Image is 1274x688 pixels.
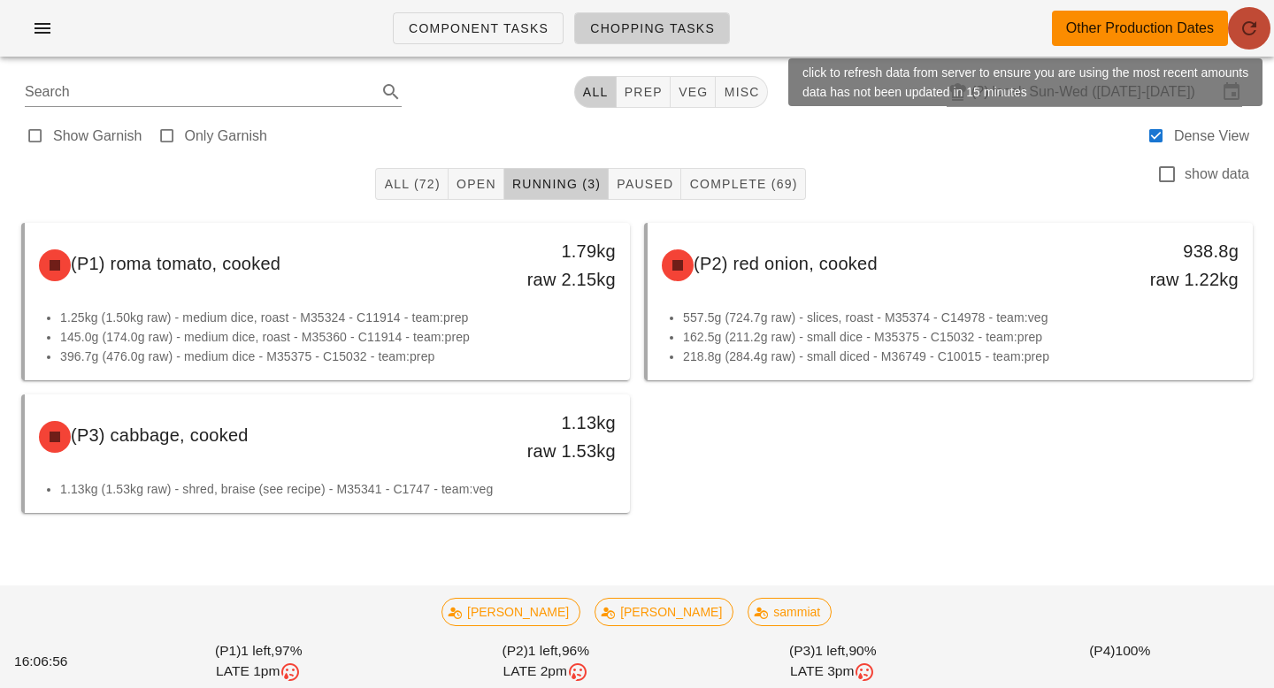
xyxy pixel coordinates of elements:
label: Only Garnish [185,127,267,145]
button: misc [716,76,767,108]
span: misc [723,85,759,99]
div: (?) [971,83,993,101]
li: 218.8g (284.4g raw) - small diced - M36749 - C10015 - team:prep [683,347,1239,366]
span: Paused [616,177,673,191]
button: veg [671,76,717,108]
div: 938.8g raw 1.22kg [1110,237,1239,294]
div: 1.13kg raw 1.53kg [487,409,616,465]
li: 1.25kg (1.50kg raw) - medium dice, roast - M35324 - C11914 - team:prep [60,308,616,327]
span: (P2) red onion, cooked [694,254,878,273]
a: Component Tasks [393,12,564,44]
button: Complete (69) [681,168,805,200]
label: show data [1185,165,1249,183]
div: 1.79kg raw 2.15kg [487,237,616,294]
button: prep [617,76,671,108]
li: 162.5g (211.2g raw) - small dice - M35375 - C15032 - team:prep [683,327,1239,347]
button: Open [449,168,504,200]
span: Chopping Tasks [589,21,715,35]
div: Other Production Dates [1066,18,1214,39]
span: (P1) roma tomato, cooked [71,254,280,273]
div: (P4) 100% [977,637,1264,686]
li: 1.13kg (1.53kg raw) - shred, braise (see recipe) - M35341 - C1747 - team:veg [60,479,616,499]
span: prep [624,85,663,99]
span: veg [678,85,709,99]
span: [PERSON_NAME] [607,599,723,625]
span: sammiat [760,599,821,625]
span: Complete (69) [688,177,797,191]
span: Open [456,177,496,191]
li: 396.7g (476.0g raw) - medium dice - M35375 - C15032 - team:prep [60,347,616,366]
span: Running (3) [511,177,601,191]
label: Dense View [1174,127,1249,145]
div: (P2) 96% [403,637,690,686]
span: Component Tasks [408,21,549,35]
label: Show Garnish [53,127,142,145]
button: Running (3) [504,168,609,200]
div: (P1) 97% [115,637,403,686]
span: [PERSON_NAME] [453,599,569,625]
div: (P3) 90% [689,637,977,686]
button: All (72) [375,168,448,200]
li: 557.5g (724.7g raw) - slices, roast - M35374 - C14978 - team:veg [683,308,1239,327]
span: All [582,85,609,99]
li: 145.0g (174.0g raw) - medium dice, roast - M35360 - C11914 - team:prep [60,327,616,347]
span: (P3) cabbage, cooked [71,425,249,445]
a: Chopping Tasks [574,12,730,44]
button: All [574,76,617,108]
span: All (72) [383,177,440,191]
button: Paused [609,168,681,200]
